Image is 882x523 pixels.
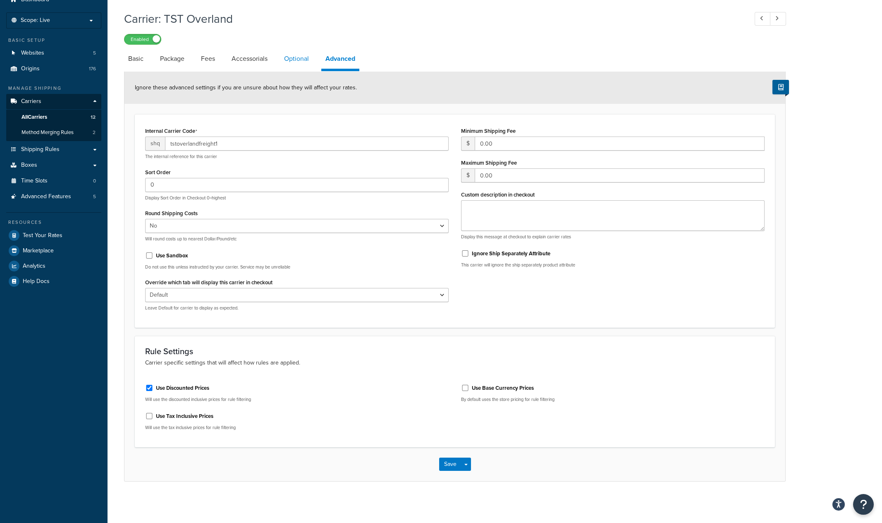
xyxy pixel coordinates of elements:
[770,12,786,26] a: Next Record
[6,37,101,44] div: Basic Setup
[280,49,313,69] a: Optional
[135,83,357,92] span: Ignore these advanced settings if you are unsure about how they will affect your rates.
[6,259,101,273] a: Analytics
[21,17,50,24] span: Scope: Live
[472,250,550,257] label: Ignore Ship Separately Attribute
[461,234,765,240] p: Display this message at checkout to explain carrier rates
[461,128,516,134] label: Minimum Shipping Fee
[145,169,171,175] label: Sort Order
[22,114,47,121] span: All Carriers
[145,210,198,216] label: Round Shipping Costs
[6,61,101,77] li: Origins
[461,192,535,198] label: Custom description in checkout
[23,278,50,285] span: Help Docs
[23,247,54,254] span: Marketplace
[197,49,219,69] a: Fees
[6,228,101,243] a: Test Your Rates
[439,458,461,471] button: Save
[145,236,449,242] p: Will round costs up to nearest Dollar/Pound/etc
[124,11,739,27] h1: Carrier: TST Overland
[6,173,101,189] a: Time Slots0
[93,50,96,57] span: 5
[6,158,101,173] a: Boxes
[6,46,101,61] li: Websites
[145,279,272,285] label: Override which tab will display this carrier in checkout
[145,128,197,134] label: Internal Carrier Code
[156,413,213,420] label: Use Tax Inclusive Prices
[6,94,101,141] li: Carriers
[91,114,96,121] span: 12
[6,243,101,258] a: Marketplace
[21,65,40,72] span: Origins
[145,195,449,201] p: Display Sort Order in Checkout 0=highest
[461,168,475,182] span: $
[6,274,101,289] a: Help Docs
[6,46,101,61] a: Websites5
[21,193,71,200] span: Advanced Features
[461,262,765,268] p: This carrier will ignore the ship separately product attribute
[21,146,60,153] span: Shipping Rules
[93,178,96,185] span: 0
[6,61,101,77] a: Origins176
[145,137,165,151] span: shq
[124,49,148,69] a: Basic
[6,173,101,189] li: Time Slots
[6,85,101,92] div: Manage Shipping
[93,129,96,136] span: 2
[145,305,449,311] p: Leave Default for carrier to display as expected.
[93,193,96,200] span: 5
[89,65,96,72] span: 176
[6,219,101,226] div: Resources
[772,80,789,94] button: Show Help Docs
[145,347,765,356] h3: Rule Settings
[853,494,874,515] button: Open Resource Center
[6,142,101,157] a: Shipping Rules
[6,94,101,109] a: Carriers
[6,189,101,204] a: Advanced Features5
[461,160,517,166] label: Maximum Shipping Fee
[22,129,74,136] span: Method Merging Rules
[23,263,45,270] span: Analytics
[21,50,44,57] span: Websites
[461,396,765,403] p: By default uses the store pricing for rule filtering
[23,232,62,239] span: Test Your Rates
[321,49,359,71] a: Advanced
[145,396,449,403] p: Will use the discounted inclusive prices for rule filtering
[472,384,534,392] label: Use Base Currency Prices
[156,384,209,392] label: Use Discounted Prices
[461,137,475,151] span: $
[156,252,188,259] label: Use Sandbox
[21,178,48,185] span: Time Slots
[145,154,449,160] p: The internal reference for this carrier
[6,125,101,140] li: Method Merging Rules
[145,264,449,270] p: Do not use this unless instructed by your carrier. Service may be unreliable
[21,98,41,105] span: Carriers
[6,110,101,125] a: AllCarriers12
[145,425,449,431] p: Will use the tax inclusive prices for rule filtering
[156,49,189,69] a: Package
[145,358,765,367] p: Carrier specific settings that will affect how rules are applied.
[6,125,101,140] a: Method Merging Rules2
[227,49,272,69] a: Accessorials
[6,189,101,204] li: Advanced Features
[124,34,161,44] label: Enabled
[755,12,771,26] a: Previous Record
[21,162,37,169] span: Boxes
